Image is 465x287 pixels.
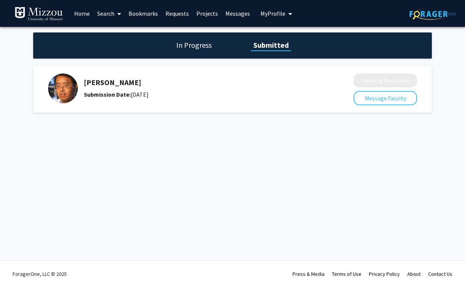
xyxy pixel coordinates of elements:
a: Messages [222,0,254,26]
a: Contact Us [428,271,452,277]
img: University of Missouri Logo [15,7,63,22]
img: ForagerOne Logo [409,8,456,20]
a: Projects [193,0,222,26]
b: Submission Date: [84,91,131,98]
div: ForagerOne, LLC © 2025 [13,261,67,287]
a: Search [94,0,125,26]
a: Terms of Use [332,271,361,277]
a: Message Faculty [354,94,417,102]
button: Message Faculty [354,91,417,105]
img: Profile Picture [48,74,78,103]
a: About [407,271,421,277]
div: [DATE] [84,90,314,99]
button: Pending Response [354,74,417,87]
a: Bookmarks [125,0,162,26]
h5: [PERSON_NAME] [84,78,314,87]
h1: Submitted [251,40,291,50]
h1: In Progress [174,40,214,50]
a: Press & Media [292,271,325,277]
a: Home [70,0,94,26]
a: Privacy Policy [369,271,400,277]
a: Requests [162,0,193,26]
span: My Profile [260,10,285,17]
iframe: Chat [6,253,32,281]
